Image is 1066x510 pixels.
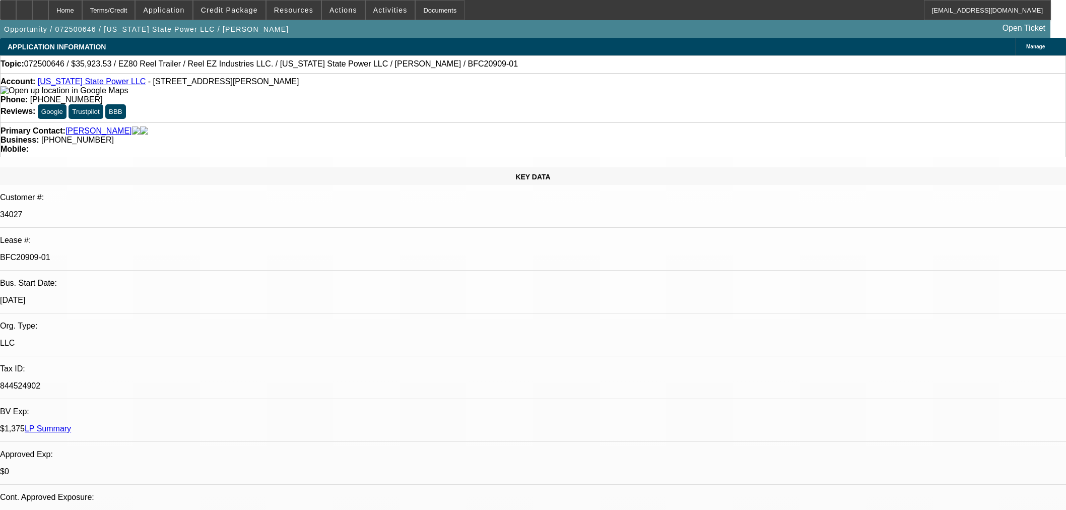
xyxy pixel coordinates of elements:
a: LP Summary [25,424,71,433]
span: KEY DATA [515,173,550,181]
strong: Primary Contact: [1,126,65,136]
span: - [STREET_ADDRESS][PERSON_NAME] [148,77,299,86]
span: Opportunity / 072500646 / [US_STATE] State Power LLC / [PERSON_NAME] [4,25,289,33]
button: Credit Package [193,1,265,20]
span: 072500646 / $35,923.53 / EZ80 Reel Trailer / Reel EZ Industries LLC. / [US_STATE] State Power LLC... [24,59,518,69]
span: Application [143,6,184,14]
span: [PHONE_NUMBER] [41,136,114,144]
span: Actions [329,6,357,14]
a: View Google Maps [1,86,128,95]
button: Resources [266,1,321,20]
img: facebook-icon.png [132,126,140,136]
span: Credit Package [201,6,258,14]
span: Activities [373,6,408,14]
button: BBB [105,104,126,119]
button: Trustpilot [69,104,103,119]
img: Open up location in Google Maps [1,86,128,95]
button: Actions [322,1,365,20]
span: APPLICATION INFORMATION [8,43,106,51]
a: [PERSON_NAME] [65,126,132,136]
a: [US_STATE] State Power LLC [38,77,146,86]
strong: Topic: [1,59,24,69]
button: Application [136,1,192,20]
img: linkedin-icon.png [140,126,148,136]
span: Manage [1026,44,1045,49]
strong: Business: [1,136,39,144]
button: Activities [366,1,415,20]
strong: Mobile: [1,145,29,153]
strong: Account: [1,77,35,86]
strong: Phone: [1,95,28,104]
span: Resources [274,6,313,14]
button: Google [38,104,66,119]
span: [PHONE_NUMBER] [30,95,103,104]
a: Open Ticket [998,20,1049,37]
strong: Reviews: [1,107,35,115]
